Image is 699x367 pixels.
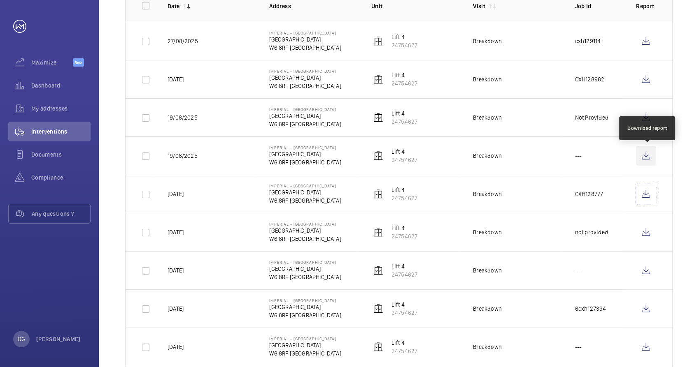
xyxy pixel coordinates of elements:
[391,270,417,279] p: 24754627
[473,152,502,160] div: Breakdown
[373,113,383,122] img: elevator.svg
[473,305,502,313] div: Breakdown
[168,75,184,83] p: [DATE]
[73,58,84,67] span: Beta
[391,79,417,88] p: 24754627
[269,298,341,303] p: Imperial - [GEOGRAPHIC_DATA]
[269,120,341,128] p: W6 8RF [GEOGRAPHIC_DATA]
[575,228,608,236] p: not provided
[269,341,341,349] p: [GEOGRAPHIC_DATA]
[269,150,341,158] p: [GEOGRAPHIC_DATA]
[373,36,383,46] img: elevator.svg
[473,228,502,236] div: Breakdown
[32,210,90,218] span: Any questions ?
[391,309,417,317] p: 24754627
[373,151,383,161] img: elevator.svg
[269,30,341,35] p: Imperial - [GEOGRAPHIC_DATA]
[473,2,485,10] p: Visit
[575,37,601,45] p: cxh129114
[473,75,502,83] div: Breakdown
[269,273,341,281] p: W6 8RF [GEOGRAPHIC_DATA]
[36,335,81,343] p: [PERSON_NAME]
[269,35,341,44] p: [GEOGRAPHIC_DATA]
[269,260,341,265] p: Imperial - [GEOGRAPHIC_DATA]
[575,343,582,351] p: ---
[575,305,606,313] p: 6cxh127394
[269,107,341,112] p: Imperial - [GEOGRAPHIC_DATA]
[31,104,91,113] span: My addresses
[373,227,383,237] img: elevator.svg
[269,222,341,226] p: Imperial - [GEOGRAPHIC_DATA]
[391,262,417,270] p: Lift 4
[575,75,605,83] p: CXH128982
[31,58,73,67] span: Maximize
[31,81,91,90] span: Dashboard
[168,152,198,160] p: 19/08/2025
[168,113,198,122] p: 19/08/2025
[575,113,608,122] p: Not Provided
[31,127,91,136] span: Interventions
[391,71,417,79] p: Lift 4
[168,37,198,45] p: 27/08/2025
[473,37,502,45] div: Breakdown
[269,265,341,273] p: [GEOGRAPHIC_DATA]
[269,311,341,319] p: W6 8RF [GEOGRAPHIC_DATA]
[269,188,341,196] p: [GEOGRAPHIC_DATA]
[391,186,417,194] p: Lift 4
[636,2,656,10] p: Report
[627,125,667,132] div: Download report
[168,305,184,313] p: [DATE]
[575,190,603,198] p: CXH128777
[473,266,502,275] div: Breakdown
[391,109,417,118] p: Lift 4
[269,2,358,10] p: Address
[168,2,179,10] p: Date
[269,69,341,74] p: Imperial - [GEOGRAPHIC_DATA]
[269,183,341,188] p: Imperial - [GEOGRAPHIC_DATA]
[269,196,341,205] p: W6 8RF [GEOGRAPHIC_DATA]
[269,158,341,166] p: W6 8RF [GEOGRAPHIC_DATA]
[269,145,341,150] p: Imperial - [GEOGRAPHIC_DATA]
[575,152,582,160] p: ---
[391,156,417,164] p: 24754627
[371,2,460,10] p: Unit
[391,194,417,202] p: 24754627
[391,224,417,232] p: Lift 4
[269,235,341,243] p: W6 8RF [GEOGRAPHIC_DATA]
[473,343,502,351] div: Breakdown
[269,336,341,341] p: Imperial - [GEOGRAPHIC_DATA]
[391,339,417,347] p: Lift 4
[18,335,25,343] p: OG
[391,33,417,41] p: Lift 4
[373,189,383,199] img: elevator.svg
[168,266,184,275] p: [DATE]
[31,173,91,182] span: Compliance
[391,148,417,156] p: Lift 4
[391,232,417,240] p: 24754627
[575,266,582,275] p: ---
[269,74,341,82] p: [GEOGRAPHIC_DATA]
[473,190,502,198] div: Breakdown
[373,304,383,314] img: elevator.svg
[168,190,184,198] p: [DATE]
[269,349,341,358] p: W6 8RF [GEOGRAPHIC_DATA]
[168,343,184,351] p: [DATE]
[373,74,383,84] img: elevator.svg
[269,44,341,52] p: W6 8RF [GEOGRAPHIC_DATA]
[391,41,417,49] p: 24754627
[373,265,383,275] img: elevator.svg
[269,303,341,311] p: [GEOGRAPHIC_DATA]
[473,113,502,122] div: Breakdown
[391,118,417,126] p: 24754627
[269,226,341,235] p: [GEOGRAPHIC_DATA]
[269,112,341,120] p: [GEOGRAPHIC_DATA]
[575,2,623,10] p: Job Id
[31,150,91,159] span: Documents
[391,300,417,309] p: Lift 4
[168,228,184,236] p: [DATE]
[391,347,417,355] p: 24754627
[373,342,383,352] img: elevator.svg
[269,82,341,90] p: W6 8RF [GEOGRAPHIC_DATA]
